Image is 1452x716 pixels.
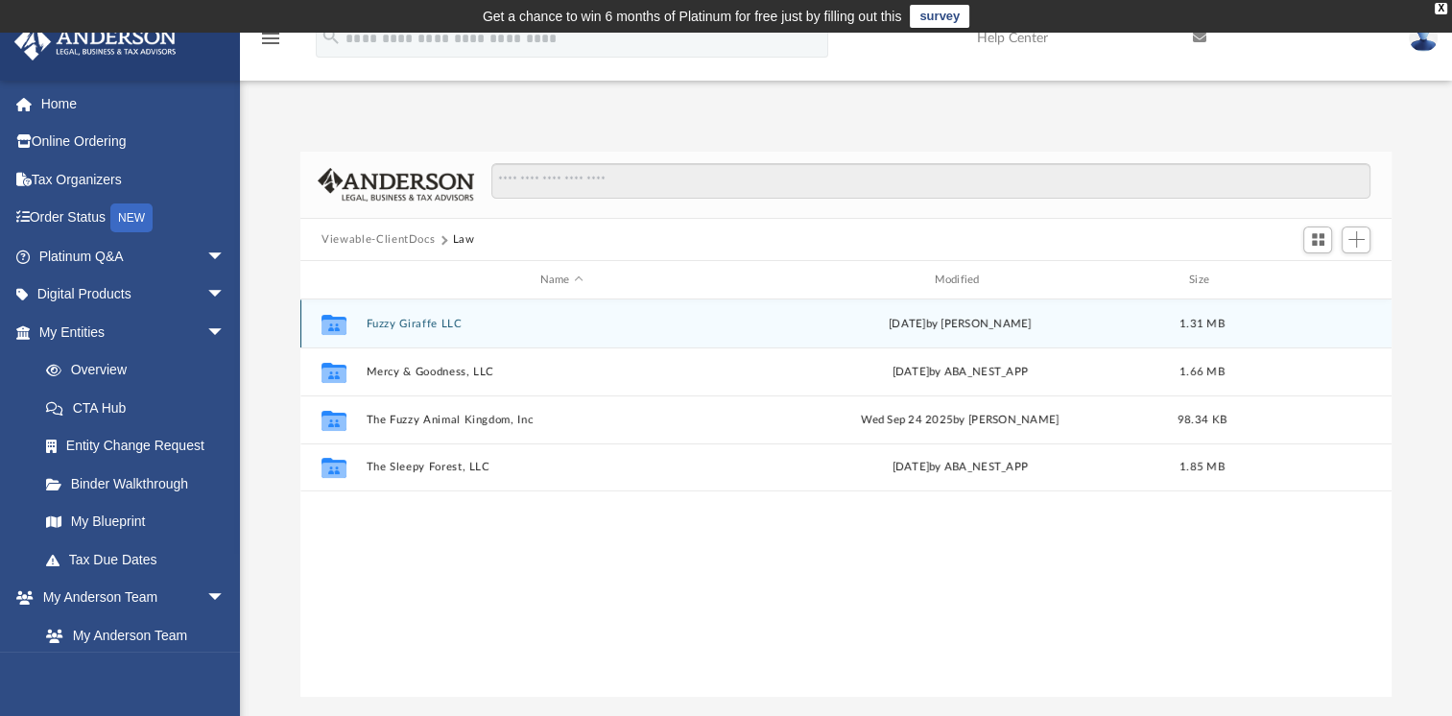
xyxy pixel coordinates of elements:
span: 98.34 KB [1178,415,1226,425]
div: Get a chance to win 6 months of Platinum for free just by filling out this [483,5,902,28]
span: arrow_drop_down [206,275,245,315]
a: My Entitiesarrow_drop_down [13,313,254,351]
span: arrow_drop_down [206,579,245,618]
button: Switch to Grid View [1303,227,1332,253]
a: Digital Productsarrow_drop_down [13,275,254,314]
a: Order StatusNEW [13,199,254,238]
a: Online Ordering [13,123,254,161]
span: 1.66 MB [1179,367,1225,377]
button: The Fuzzy Animal Kingdom, Inc [367,414,757,426]
span: 1.31 MB [1179,319,1225,329]
a: survey [910,5,969,28]
div: Size [1164,272,1241,289]
i: menu [259,27,282,50]
a: Tax Due Dates [27,540,254,579]
button: Law [453,231,475,249]
div: Wed Sep 24 2025 by [PERSON_NAME] [765,412,1155,429]
a: CTA Hub [27,389,254,427]
div: Name [366,272,756,289]
a: Binder Walkthrough [27,465,254,503]
a: My Blueprint [27,503,245,541]
a: Tax Organizers [13,160,254,199]
a: Entity Change Request [27,427,254,465]
div: by [PERSON_NAME] [765,316,1155,333]
img: Anderson Advisors Platinum Portal [9,23,182,60]
i: search [321,26,342,47]
input: Search files and folders [491,163,1370,200]
span: 1.85 MB [1179,462,1225,472]
a: My Anderson Teamarrow_drop_down [13,579,245,617]
button: The Sleepy Forest, LLC [367,461,757,473]
button: Add [1342,227,1370,253]
span: arrow_drop_down [206,237,245,276]
a: Overview [27,351,254,390]
div: close [1435,3,1447,14]
div: Modified [765,272,1155,289]
div: grid [300,299,1392,697]
a: Home [13,84,254,123]
div: id [309,272,357,289]
div: id [1249,272,1383,289]
div: [DATE] by ABA_NEST_APP [765,459,1155,476]
div: [DATE] by ABA_NEST_APP [765,364,1155,381]
div: NEW [110,203,153,232]
button: Fuzzy Giraffe LLC [367,318,757,330]
a: menu [259,36,282,50]
a: Platinum Q&Aarrow_drop_down [13,237,254,275]
a: My Anderson Team [27,616,235,655]
span: [DATE] [889,319,926,329]
button: Mercy & Goodness, LLC [367,366,757,378]
span: arrow_drop_down [206,313,245,352]
button: Viewable-ClientDocs [321,231,435,249]
img: User Pic [1409,24,1438,52]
